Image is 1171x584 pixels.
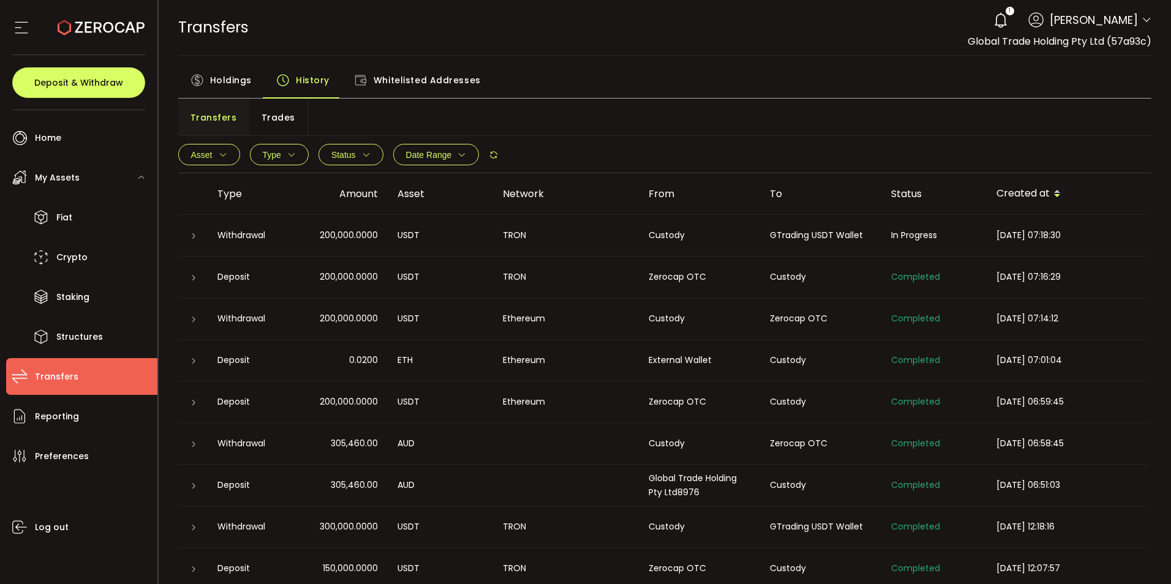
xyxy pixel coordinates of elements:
span: Home [35,129,61,147]
div: Custody [639,312,760,326]
span: Whitelisted Addresses [374,68,481,92]
span: [DATE] 06:58:45 [996,437,1064,449]
span: Deposit & Withdraw [34,78,123,87]
span: Completed [891,479,940,491]
span: Staking [56,288,89,306]
span: Preferences [35,447,89,465]
div: Deposit [208,353,291,367]
button: Type [250,144,309,165]
span: Crypto [56,249,88,266]
span: 0.0200 [349,353,378,367]
iframe: Chat Widget [1110,525,1171,584]
div: Withdrawal [208,436,291,451]
div: Ethereum [493,395,639,409]
div: Created at [987,184,1148,204]
div: TRON [493,561,639,575]
span: Type [263,150,281,160]
div: AUD [388,436,493,451]
div: ETH [388,353,493,367]
div: Deposit [208,270,291,284]
span: Fiat [56,209,72,226]
div: Asset [388,187,493,201]
div: Global Trade Holding Pty Ltd8976 [639,471,760,500]
span: 150,000.0000 [323,561,378,575]
span: Completed [891,437,940,449]
div: USDT [388,395,493,409]
div: Ethereum [493,353,639,367]
span: Reporting [35,408,79,425]
div: Custody [760,395,881,409]
div: Withdrawal [208,228,291,242]
div: TRON [493,270,639,284]
span: Log out [35,518,69,536]
span: Global Trade Holding Pty Ltd (57a93c) [968,34,1151,48]
span: 305,460.00 [331,478,378,492]
span: Completed [891,562,940,574]
span: Holdings [210,68,252,92]
span: My Assets [35,169,80,187]
div: Custody [639,520,760,534]
span: Transfers [35,368,78,386]
div: Ethereum [493,312,639,326]
span: In Progress [891,229,937,241]
div: Custody [760,478,881,492]
div: USDT [388,312,493,326]
span: 200,000.0000 [320,312,378,326]
div: Withdrawal [208,520,291,534]
div: Zerocap OTC [760,312,881,326]
span: Structures [56,328,103,346]
div: USDT [388,270,493,284]
span: [DATE] 07:16:29 [996,271,1061,283]
div: Custody [760,270,881,284]
div: Zerocap OTC [639,395,760,409]
button: Deposit & Withdraw [12,67,145,98]
div: GTrading USDT Wallet [760,520,881,534]
span: 305,460.00 [331,436,378,451]
button: Asset [178,144,240,165]
span: History [296,68,329,92]
div: Zerocap OTC [639,561,760,575]
div: Custody [760,353,881,367]
div: Custody [760,561,881,575]
div: Zerocap OTC [760,436,881,451]
div: Withdrawal [208,312,291,326]
span: [DATE] 07:01:04 [996,354,1062,366]
div: USDT [388,520,493,534]
span: [DATE] 12:18:16 [996,520,1055,533]
span: Completed [891,312,940,324]
span: [DATE] 06:59:45 [996,395,1064,408]
div: GTrading USDT Wallet [760,228,881,242]
span: [DATE] 06:51:03 [996,479,1060,491]
div: From [639,187,760,201]
span: Trades [262,105,295,130]
span: Completed [891,395,940,408]
div: To [760,187,881,201]
div: Deposit [208,395,291,409]
div: Amount [291,187,388,201]
div: TRON [493,228,639,242]
span: Transfers [178,17,249,38]
span: 200,000.0000 [320,228,378,242]
button: Date Range [393,144,480,165]
span: Asset [191,150,213,160]
div: Custody [639,436,760,451]
span: Completed [891,520,940,533]
span: [DATE] 07:18:30 [996,229,1061,241]
span: [PERSON_NAME] [1050,12,1138,28]
div: Deposit [208,561,291,575]
span: 300,000.0000 [320,520,378,534]
div: Deposit [208,478,291,492]
div: External Wallet [639,353,760,367]
div: TRON [493,520,639,534]
span: [DATE] 12:07:57 [996,562,1060,574]
div: USDT [388,561,493,575]
div: Custody [639,228,760,242]
button: Status [318,144,383,165]
span: Completed [891,354,940,366]
div: Zerocap OTC [639,270,760,284]
div: AUD [388,478,493,492]
div: Network [493,187,639,201]
div: Status [881,187,987,201]
span: Transfers [190,105,237,130]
